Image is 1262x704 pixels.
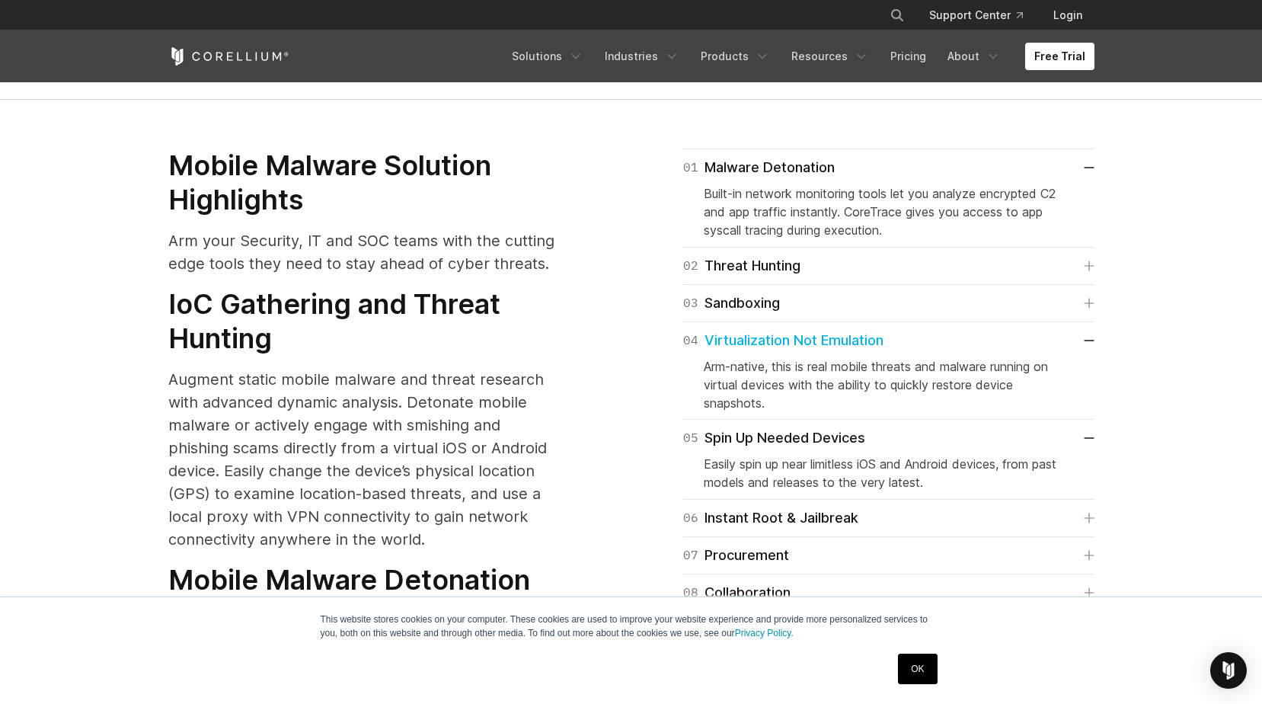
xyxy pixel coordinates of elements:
div: Sandboxing [683,293,780,314]
a: Resources [782,43,878,70]
span: 03 [683,293,698,314]
a: Solutions [503,43,593,70]
div: Navigation Menu [503,43,1094,70]
h3: Mobile Malware Solution Highlights [168,149,558,217]
div: Virtualization Not Emulation [683,330,883,351]
a: 05Spin Up Needed Devices [683,427,1094,449]
span: 08 [683,582,698,603]
a: 07Procurement [683,545,1094,566]
a: OK [898,654,937,684]
span: 01 [683,157,698,178]
p: This website stores cookies on your computer. These cookies are used to improve your website expe... [321,613,942,640]
a: Products [692,43,779,70]
p: Arm your Security, IT and SOC teams with the cutting edge tools they need to stay ahead of cyber ... [168,229,558,275]
a: About [938,43,1010,70]
div: Malware Detonation [683,157,835,178]
div: Instant Root & Jailbreak [683,507,858,529]
span: 04 [683,330,698,351]
div: Navigation Menu [871,2,1094,29]
span: 06 [683,507,698,529]
div: Collaboration [683,582,791,603]
a: 02Threat Hunting [683,255,1094,277]
a: 03Sandboxing [683,293,1094,314]
span: Augment static mobile malware and threat research with advanced dynamic analysis. Detonate mobile... [168,370,547,549]
a: 06Instant Root & Jailbreak [683,507,1094,529]
a: Free Trial [1025,43,1094,70]
div: Threat Hunting [683,255,800,277]
a: 01Malware Detonation [683,157,1094,178]
span: 05 [683,427,698,449]
a: Corellium Home [168,47,289,66]
a: Support Center [917,2,1035,29]
a: Pricing [881,43,935,70]
h3: IoC Gathering and Threat Hunting [168,287,558,356]
span: Easily spin up near limitless iOS and Android devices, from past models and releases to the very ... [704,456,1056,490]
div: Spin Up Needed Devices [683,427,865,449]
a: 08Collaboration [683,582,1094,603]
button: Search [883,2,911,29]
h3: Mobile Malware Detonation and Sandboxing [168,563,558,632]
a: Privacy Policy. [735,628,794,638]
span: 07 [683,545,698,566]
span: Arm-native, this is real mobile threats and malware running on virtual devices with the ability t... [704,359,1048,411]
a: Industries [596,43,689,70]
span: 02 [683,255,698,277]
div: Open Intercom Messenger [1210,652,1247,689]
a: 04Virtualization Not Emulation [683,330,1094,351]
p: Built-in network monitoring tools let you analyze encrypted C2 and app traffic instantly. CoreTra... [704,184,1074,239]
div: Procurement [683,545,789,566]
a: Login [1041,2,1094,29]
